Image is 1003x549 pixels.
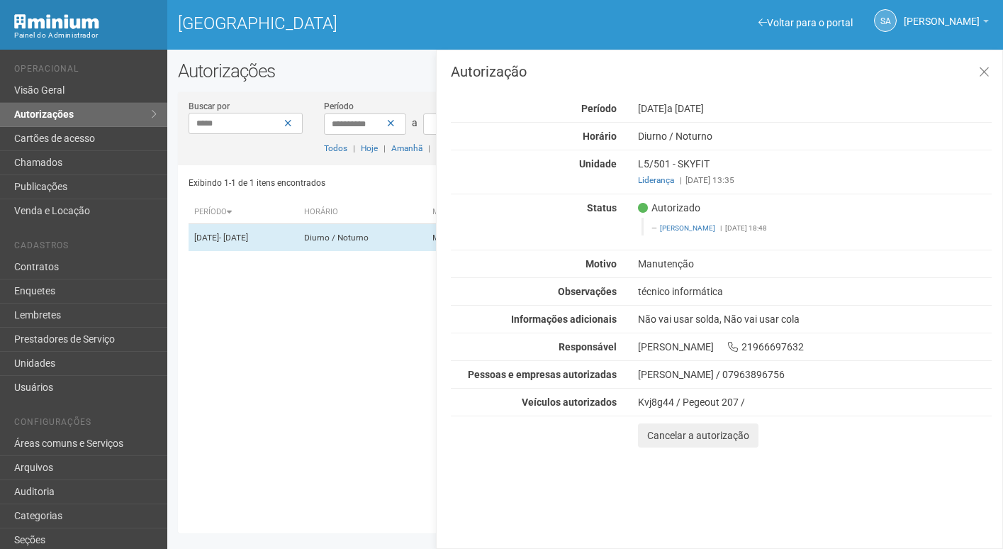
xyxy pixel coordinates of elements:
[428,143,430,153] span: |
[324,100,354,113] label: Período
[189,224,298,252] td: [DATE]
[324,143,347,153] a: Todos
[627,102,1002,115] div: [DATE]
[558,286,617,297] strong: Observações
[638,396,992,409] div: Kvj8g44 / Pegeout 207 /
[579,158,617,170] strong: Unidade
[587,202,617,213] strong: Status
[427,201,525,224] th: Motivo
[189,172,581,194] div: Exibindo 1-1 de 1 itens encontrados
[627,340,1002,353] div: [PERSON_NAME] 21966697632
[581,103,617,114] strong: Período
[468,369,617,380] strong: Pessoas e empresas autorizadas
[14,240,157,255] li: Cadastros
[511,314,617,325] strong: Informações adicionais
[680,175,682,185] span: |
[660,224,715,232] a: [PERSON_NAME]
[178,60,992,82] h2: Autorizações
[638,174,992,187] div: [DATE] 13:35
[627,257,1002,270] div: Manutenção
[627,313,1002,326] div: Não vai usar solda, Não vai usar cola
[14,64,157,79] li: Operacional
[522,396,617,408] strong: Veículos autorizados
[638,368,992,381] div: [PERSON_NAME] / 07963896756
[667,103,704,114] span: a [DATE]
[391,143,422,153] a: Amanhã
[298,224,427,252] td: Diurno / Noturno
[427,224,525,252] td: Manutenção
[189,100,230,113] label: Buscar por
[651,223,984,233] footer: [DATE] 18:48
[638,423,758,448] button: Cancelar a autorização
[14,14,99,29] img: Minium
[412,117,418,128] span: a
[904,18,989,29] a: [PERSON_NAME]
[627,130,1002,143] div: Diurno / Noturno
[298,201,427,224] th: Horário
[451,65,992,79] h3: Autorização
[353,143,355,153] span: |
[559,341,617,353] strong: Responsável
[720,224,722,232] span: |
[638,201,700,214] span: Autorizado
[219,233,248,243] span: - [DATE]
[14,29,157,42] div: Painel do Administrador
[758,17,853,28] a: Voltar para o portal
[361,143,378,153] a: Hoje
[638,175,674,185] a: Liderança
[14,417,157,432] li: Configurações
[189,201,298,224] th: Período
[383,143,386,153] span: |
[627,285,1002,298] div: técnico informática
[178,14,575,33] h1: [GEOGRAPHIC_DATA]
[583,131,617,142] strong: Horário
[585,258,617,270] strong: Motivo
[904,2,980,27] span: Silvio Anjos
[874,9,897,32] a: SA
[627,157,1002,187] div: L5/501 - SKYFIT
